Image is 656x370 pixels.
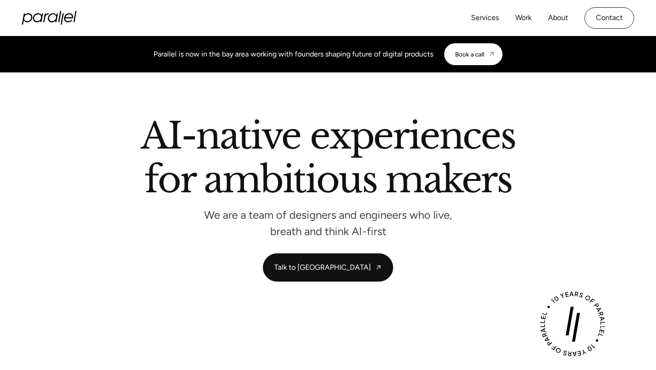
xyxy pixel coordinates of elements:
p: We are a team of designers and engineers who live, breath and think AI-first [191,211,465,235]
a: Services [471,11,499,25]
a: Contact [584,7,634,29]
a: Work [515,11,532,25]
a: Book a call [444,43,502,65]
div: Book a call [455,51,484,58]
img: CTA arrow image [488,51,495,58]
a: About [548,11,568,25]
a: home [22,11,77,25]
div: Parallel is now in the bay area working with founders shaping future of digital products [154,49,433,60]
h2: AI-native experiences for ambitious makers [68,118,588,201]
